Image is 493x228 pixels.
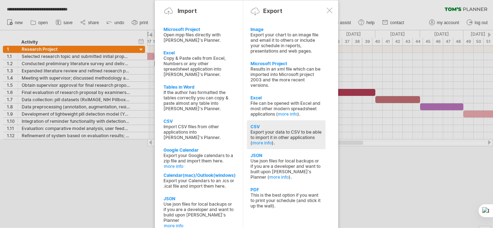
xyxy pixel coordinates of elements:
div: Export [263,7,282,14]
div: Image [250,27,322,32]
div: Excel [250,95,322,100]
div: Excel [163,50,235,55]
div: File can be opened with Excel and most other modern spreadsheet applications ( ). [250,100,322,117]
div: Export your data to CSV to be able to import it in other applications ( ). [250,129,322,146]
div: Microsoft Project [250,61,322,66]
a: more info [269,174,289,180]
div: Export your chart to an image file and email it to others or include your schedule in reports, pr... [250,32,322,54]
div: Tables in Word [163,84,235,90]
div: JSON [250,153,322,158]
a: more info [164,164,235,169]
div: Import [178,7,197,14]
div: This is the best option if you want to print your schedule (and stick it up the wall). [250,192,322,209]
div: If the author has formatted the tables correctly you can copy & paste almost any table into [PERS... [163,90,235,111]
div: Copy & Paste cells from Excel, Numbers or any other spreadsheet application into [PERSON_NAME]'s ... [163,55,235,77]
div: CSV [250,124,322,129]
div: Use json files for local backups or if you are a developer and want to built upon [PERSON_NAME]'s... [250,158,322,180]
a: more info [252,140,272,146]
a: more info [278,111,297,117]
div: Results in an xml file which can be imported into Microsoft project 2003 and the more recent vers... [250,66,322,88]
div: PDF [250,187,322,192]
